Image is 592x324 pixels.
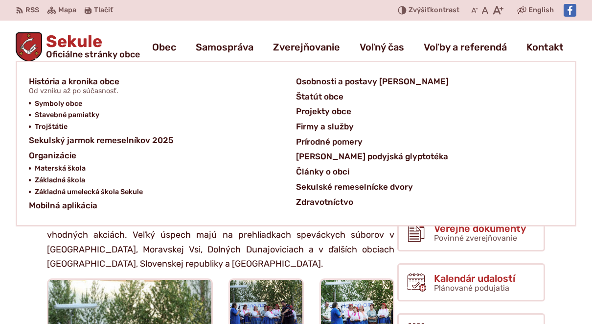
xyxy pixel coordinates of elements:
[196,33,253,61] a: Samospráva
[94,6,113,15] span: Tlačiť
[25,4,39,16] span: RSS
[296,119,551,134] a: Firmy a služby
[526,33,564,61] a: Kontakt
[397,263,545,301] a: Kalendár udalostí Plánované podujatia
[35,174,85,186] span: Základná škola
[564,4,576,17] img: Prejsť na Facebook stránku
[29,87,119,95] span: Od vzniku až po súčasnosť.
[296,164,349,179] span: Články o obci
[29,198,97,213] span: Mobilná aplikácia
[35,121,68,133] span: Trojštátie
[273,33,340,61] a: Zverejňovanie
[434,223,526,234] span: Verejné dokumenty
[528,4,554,16] span: English
[35,98,284,110] a: Symboly obce
[434,233,517,243] span: Povinné zverejňovanie
[29,198,284,213] a: Mobilná aplikácia
[397,213,545,251] a: Verejné dokumenty Povinné zverejňovanie
[296,179,413,195] span: Sekulské remeselnícke dvory
[29,133,284,148] a: Sekulský jarmok remeselníkov 2025
[296,149,448,164] span: [PERSON_NAME] podyjská glyptotéka
[296,134,363,150] span: Prírodné pomery
[360,33,404,61] a: Voľný čas
[29,74,284,98] a: História a kronika obceOd vzniku až po súčasnosť.
[29,148,284,163] a: Organizácie
[35,186,284,198] a: Základná umelecká škola Sekule
[296,164,551,179] a: Články o obci
[526,4,556,16] a: English
[35,163,86,174] span: Materská škola
[296,89,551,104] a: Štatút obce
[58,4,76,16] span: Mapa
[29,133,174,148] span: Sekulský jarmok remeselníkov 2025
[35,121,284,133] a: Trojštátie
[35,109,284,121] a: Stavebné pamiatky
[296,195,353,210] span: Zdravotníctvo
[35,109,99,121] span: Stavebné pamiatky
[296,195,551,210] a: Zdravotníctvo
[35,98,82,110] span: Symboly obce
[296,149,551,164] a: [PERSON_NAME] podyjská glyptotéka
[35,186,143,198] span: Základná umelecká škola Sekule
[16,32,140,62] a: Logo Sekule, prejsť na domovskú stránku.
[29,74,119,98] span: História a kronika obce
[296,104,351,119] span: Projekty obce
[296,119,354,134] span: Firmy a služby
[29,148,76,163] span: Organizácie
[35,174,284,186] a: Základná škola
[152,33,176,61] a: Obec
[46,50,140,59] span: Oficiálne stránky obce
[424,33,507,61] a: Voľby a referendá
[296,74,449,89] span: Osobnosti a postavy [PERSON_NAME]
[409,6,430,14] span: Zvýšiť
[296,104,551,119] a: Projekty obce
[35,163,284,174] a: Materská škola
[434,283,509,293] span: Plánované podujatia
[16,32,42,62] img: Prejsť na domovskú stránku
[434,273,515,284] span: Kalendár udalostí
[296,89,343,104] span: Štatút obce
[42,33,140,59] span: Sekule
[296,134,551,150] a: Prírodné pomery
[47,213,394,272] p: Ženský súbor vedie [PERSON_NAME]. Ženy reprezentujú našu obec pri všetkých vhodných akciách. Veľk...
[296,74,551,89] a: Osobnosti a postavy [PERSON_NAME]
[409,6,459,15] span: kontrast
[296,179,551,195] a: Sekulské remeselnícke dvory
